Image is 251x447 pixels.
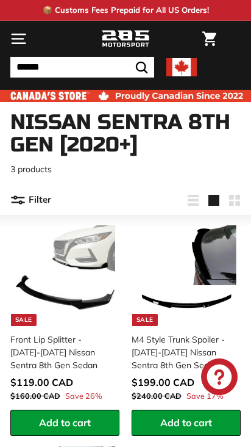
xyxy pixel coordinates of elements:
span: $160.00 CAD [10,391,60,401]
img: 2020 nissan sentra spoiler [136,225,236,326]
span: Save 26% [65,390,102,402]
div: Sale [132,314,158,326]
span: Save 17% [186,390,224,402]
img: b18 sentra [15,225,115,326]
a: Sale b18 sentra Front Lip Splitter - [DATE]-[DATE] Nissan Sentra 8th Gen Sedan Save 26% [10,221,119,410]
span: $199.00 CAD [132,376,194,388]
input: Search [10,57,154,78]
div: Front Lip Splitter - [DATE]-[DATE] Nissan Sentra 8th Gen Sedan [10,333,112,372]
span: $240.00 CAD [132,391,182,401]
inbox-online-store-chat: Shopify online store chat [197,358,241,398]
span: Add to cart [160,416,212,429]
button: Add to cart [10,410,119,436]
button: Add to cart [132,410,241,436]
div: Sale [11,314,37,326]
span: Add to cart [39,416,91,429]
div: M4 Style Trunk Spoiler - [DATE]-[DATE] Nissan Sentra 8th Gen Sedan [132,333,233,372]
p: 3 products [10,163,241,176]
a: Cart [196,21,222,56]
button: Filter [10,186,51,215]
h1: Nissan Sentra 8th Gen [2020+] [10,111,241,157]
p: 📦 Customs Fees Prepaid for All US Orders! [43,4,209,16]
span: $119.00 CAD [10,376,73,388]
img: Logo_285_Motorsport_areodynamics_components [101,29,150,49]
a: Sale 2020 nissan sentra spoiler M4 Style Trunk Spoiler - [DATE]-[DATE] Nissan Sentra 8th Gen Seda... [132,221,241,410]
